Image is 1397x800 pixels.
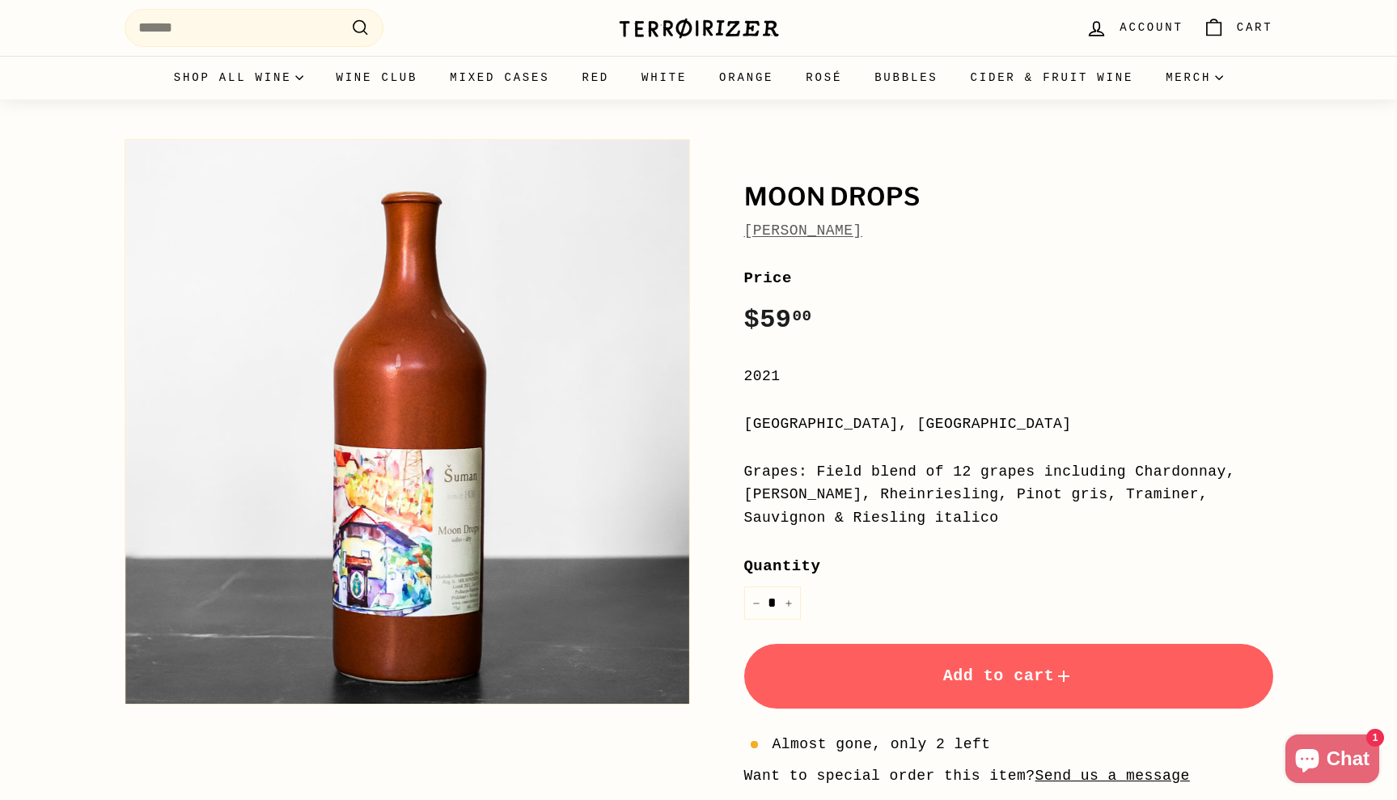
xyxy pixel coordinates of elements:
[158,56,320,99] summary: Shop all wine
[744,222,862,239] a: [PERSON_NAME]
[744,764,1273,788] li: Want to special order this item?
[773,733,991,756] span: Almost gone, only 2 left
[434,56,565,99] a: Mixed Cases
[955,56,1150,99] a: Cider & Fruit Wine
[777,586,801,620] button: Increase item quantity by one
[1035,768,1190,784] a: Send us a message
[744,460,1273,530] div: Grapes: Field blend of 12 grapes including Chardonnay, [PERSON_NAME], Rheinriesling, Pinot gris, ...
[1237,19,1273,36] span: Cart
[703,56,790,99] a: Orange
[625,56,703,99] a: White
[1076,4,1192,52] a: Account
[943,667,1074,685] span: Add to cart
[744,644,1273,709] button: Add to cart
[1120,19,1183,36] span: Account
[744,184,1273,211] h1: Moon Drops
[858,56,954,99] a: Bubbles
[565,56,625,99] a: Red
[744,266,1273,290] label: Price
[744,586,801,620] input: quantity
[744,586,768,620] button: Reduce item quantity by one
[792,307,811,325] sup: 00
[1193,4,1283,52] a: Cart
[790,56,858,99] a: Rosé
[744,365,1273,388] div: 2021
[320,56,434,99] a: Wine Club
[744,554,1273,578] label: Quantity
[92,56,1306,99] div: Primary
[1149,56,1239,99] summary: Merch
[744,413,1273,436] div: [GEOGRAPHIC_DATA], [GEOGRAPHIC_DATA]
[1281,734,1384,787] inbox-online-store-chat: Shopify online store chat
[744,305,812,335] span: $59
